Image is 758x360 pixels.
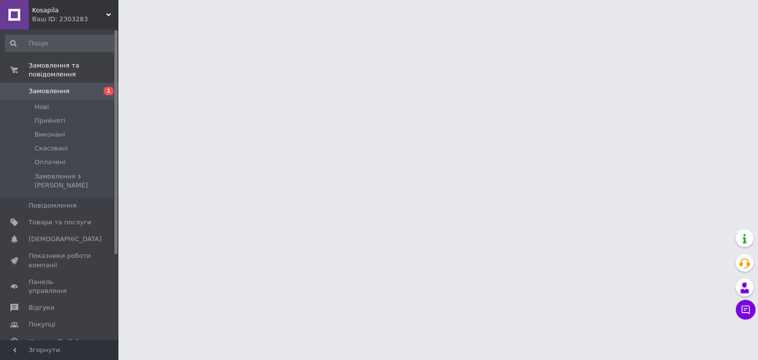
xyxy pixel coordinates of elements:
span: Виконані [35,130,65,139]
span: Каталог ProSale [29,337,82,346]
span: Замовлення [29,87,70,96]
span: [DEMOGRAPHIC_DATA] [29,235,102,244]
span: Товари та послуги [29,218,91,227]
div: Ваш ID: 2303283 [32,15,118,24]
span: Показники роботи компанії [29,252,91,269]
button: Чат з покупцем [736,300,756,320]
span: Оплачені [35,158,66,167]
span: Панель управління [29,278,91,295]
span: Замовлення з [PERSON_NAME] [35,172,115,190]
span: Нові [35,103,49,111]
span: Прийняті [35,116,65,125]
span: Скасовані [35,144,68,153]
input: Пошук [5,35,116,52]
span: Відгуки [29,303,54,312]
span: Kosapila [32,6,106,15]
span: Замовлення та повідомлення [29,61,118,79]
span: 1 [104,87,114,95]
span: Повідомлення [29,201,76,210]
span: Покупці [29,320,55,329]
